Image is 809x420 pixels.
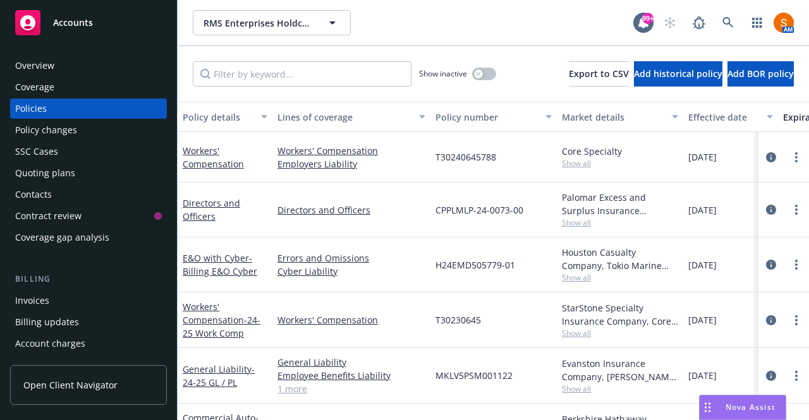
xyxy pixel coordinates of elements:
[10,291,167,311] a: Invoices
[562,301,678,328] div: StarStone Specialty Insurance Company, Core Specialty, Amwins
[10,273,167,285] div: Billing
[10,5,167,40] a: Accounts
[763,368,779,383] a: circleInformation
[562,111,664,124] div: Market details
[183,197,240,222] a: Directors and Officers
[53,18,93,28] span: Accounts
[435,203,523,217] span: CPPLMLP-24-0073-00
[15,163,75,183] div: Quoting plans
[683,102,778,132] button: Effective date
[10,227,167,248] a: Coverage gap analysis
[277,356,425,369] a: General Liability
[23,378,118,392] span: Open Client Navigator
[10,141,167,162] a: SSC Cases
[193,10,351,35] button: RMS Enterprises Holdco, LLC
[699,395,786,420] button: Nova Assist
[688,203,717,217] span: [DATE]
[726,402,776,412] span: Nova Assist
[688,111,759,124] div: Effective date
[789,150,804,165] a: more
[789,257,804,272] a: more
[277,265,425,278] a: Cyber Liability
[193,61,411,87] input: Filter by keyword...
[562,191,678,217] div: Palomar Excess and Surplus Insurance Company, Palomar, RT Specialty Insurance Services, LLC (RSG ...
[15,206,82,226] div: Contract review
[15,312,79,332] div: Billing updates
[277,382,425,395] a: 1 more
[15,99,47,119] div: Policies
[763,202,779,217] a: circleInformation
[745,10,770,35] a: Switch app
[727,61,794,87] button: Add BOR policy
[15,291,49,311] div: Invoices
[183,252,257,277] a: E&O with Cyber
[435,150,496,164] span: T30240645788
[435,258,515,272] span: H24EMD505779-01
[569,68,629,80] span: Export to CSV
[15,184,52,205] div: Contacts
[277,157,425,171] a: Employers Liability
[183,111,253,124] div: Policy details
[688,150,717,164] span: [DATE]
[562,328,678,339] span: Show all
[569,61,629,87] button: Export to CSV
[789,313,804,328] a: more
[10,56,167,76] a: Overview
[204,16,313,30] span: RMS Enterprises Holdco, LLC
[183,301,260,339] a: Workers' Compensation
[10,77,167,97] a: Coverage
[774,13,794,33] img: photo
[10,333,167,354] a: Account charges
[763,313,779,328] a: circleInformation
[562,272,678,283] span: Show all
[15,333,85,354] div: Account charges
[435,111,538,124] div: Policy number
[763,257,779,272] a: circleInformation
[10,99,167,119] a: Policies
[557,102,683,132] button: Market details
[634,61,722,87] button: Add historical policy
[642,13,654,24] div: 99+
[688,369,717,382] span: [DATE]
[10,163,167,183] a: Quoting plans
[277,369,425,382] a: Employee Benefits Liability
[277,203,425,217] a: Directors and Officers
[15,227,109,248] div: Coverage gap analysis
[763,150,779,165] a: circleInformation
[419,68,467,79] span: Show inactive
[10,206,167,226] a: Contract review
[686,10,712,35] a: Report a Bug
[562,217,678,228] span: Show all
[183,145,244,170] a: Workers' Compensation
[272,102,430,132] button: Lines of coverage
[562,145,678,158] div: Core Specialty
[657,10,683,35] a: Start snowing
[435,313,481,327] span: T30230645
[15,56,54,76] div: Overview
[700,395,715,419] div: Drag to move
[562,158,678,169] span: Show all
[10,312,167,332] a: Billing updates
[10,184,167,205] a: Contacts
[562,246,678,272] div: Houston Casualty Company, Tokio Marine HCC
[277,144,425,157] a: Workers' Compensation
[727,68,794,80] span: Add BOR policy
[183,363,255,388] a: General Liability
[277,251,425,265] a: Errors and Omissions
[277,111,411,124] div: Lines of coverage
[435,369,513,382] span: MKLV5PSM001122
[430,102,557,132] button: Policy number
[688,258,717,272] span: [DATE]
[178,102,272,132] button: Policy details
[10,120,167,140] a: Policy changes
[562,357,678,383] div: Evanston Insurance Company, [PERSON_NAME] Insurance, Amwins
[789,202,804,217] a: more
[688,313,717,327] span: [DATE]
[789,368,804,383] a: more
[562,383,678,394] span: Show all
[715,10,741,35] a: Search
[15,77,54,97] div: Coverage
[15,141,58,162] div: SSC Cases
[277,313,425,327] a: Workers' Compensation
[15,120,77,140] div: Policy changes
